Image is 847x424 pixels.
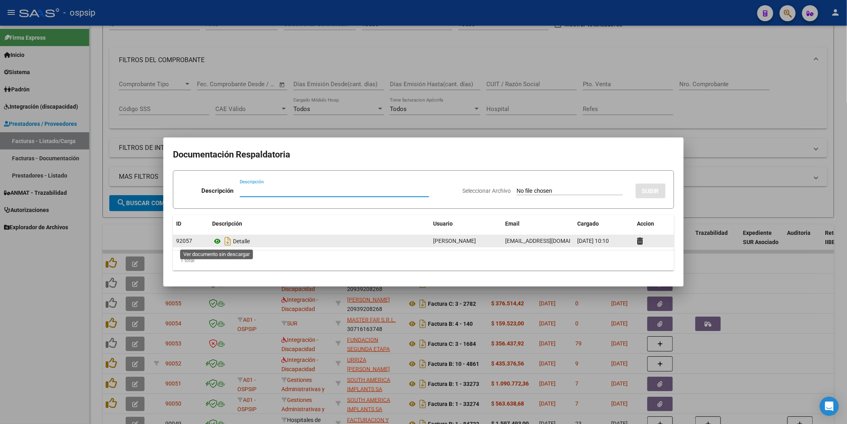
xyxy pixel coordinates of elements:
span: SUBIR [642,188,659,195]
datatable-header-cell: ID [173,215,209,232]
datatable-header-cell: Usuario [430,215,502,232]
span: [EMAIL_ADDRESS][DOMAIN_NAME] [505,238,594,244]
div: Detalle [212,235,427,248]
i: Descargar documento [223,235,233,248]
span: ID [176,220,181,227]
span: Cargado [577,220,599,227]
span: Seleccionar Archivo [462,188,511,194]
datatable-header-cell: Email [502,215,574,232]
span: [DATE] 10:10 [577,238,609,244]
datatable-header-cell: Cargado [574,215,634,232]
span: [PERSON_NAME] [433,238,476,244]
div: 1 total [173,250,674,271]
div: Open Intercom Messenger [820,397,839,416]
p: Descripción [201,186,233,196]
span: 92057 [176,238,192,244]
button: SUBIR [636,184,666,198]
span: Descripción [212,220,242,227]
datatable-header-cell: Descripción [209,215,430,232]
span: Usuario [433,220,453,227]
h2: Documentación Respaldatoria [173,147,674,162]
datatable-header-cell: Accion [634,215,674,232]
span: Accion [637,220,654,227]
span: Email [505,220,520,227]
